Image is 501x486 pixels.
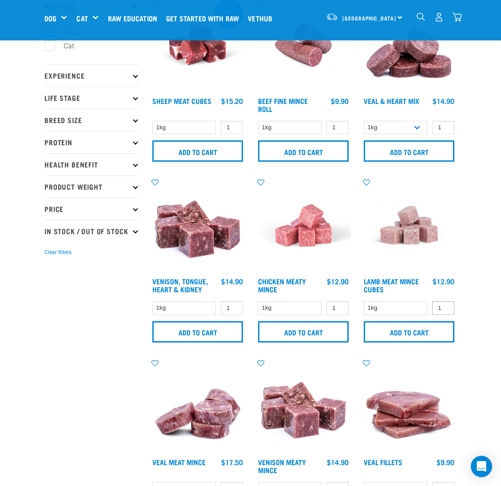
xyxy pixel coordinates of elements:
img: Lamb Meat Mince [362,178,457,273]
div: $14.90 [221,277,243,285]
span: [GEOGRAPHIC_DATA] [342,16,396,20]
p: Product Weight [44,175,139,198]
img: Pile Of Cubed Venison Tongue Mix For Pets [150,178,245,273]
a: Raw Education [106,0,164,36]
input: 1 [432,121,454,135]
input: 1 [326,301,349,315]
input: 1 [432,301,454,315]
a: Sheep Meat Cubes [152,99,211,103]
input: Add to cart [364,321,454,343]
div: $9.90 [331,97,349,105]
img: 1160 Veal Meat Mince Medallions 01 [150,359,245,454]
div: $9.90 [437,458,454,466]
label: Cat [49,40,78,52]
input: 1 [221,301,243,315]
img: van-moving.png [326,13,338,21]
p: Experience [44,64,139,87]
p: Health Benefit [44,153,139,175]
p: Life Stage [44,87,139,109]
input: 1 [221,121,243,135]
img: Stack Of Raw Veal Fillets [362,359,457,454]
div: $12.90 [433,277,454,285]
a: Veal & Heart Mix [364,99,419,103]
p: Breed Size [44,109,139,131]
div: Open Intercom Messenger [471,456,492,477]
div: $14.90 [433,97,454,105]
img: home-icon-1@2x.png [417,12,425,21]
p: In Stock / Out Of Stock [44,220,139,242]
input: Add to cart [152,321,243,343]
img: home-icon@2x.png [453,12,462,22]
a: Dog [44,13,56,24]
input: Add to cart [258,321,349,343]
div: $15.20 [221,97,243,105]
input: Add to cart [364,140,454,162]
a: Chicken Meaty Mince [258,279,306,291]
a: Beef Fine Mince Roll [258,99,308,111]
div: $17.50 [221,458,243,466]
a: Lamb Meat Mince Cubes [364,279,419,291]
p: Price [44,198,139,220]
input: Add to cart [152,140,243,162]
a: Veal Meat Mince [152,460,206,464]
div: $12.90 [327,277,349,285]
img: user.png [434,12,444,22]
a: Cat [76,13,87,24]
input: Add to cart [258,140,349,162]
div: $14.90 [327,458,349,466]
p: Protein [44,131,139,153]
button: Clear filters [44,248,72,256]
a: Get started with Raw [164,0,246,36]
a: Venison, Tongue, Heart & Kidney [152,279,208,291]
a: Vethub [246,0,279,36]
input: 1 [326,121,349,135]
a: Venison Meaty Mince [258,460,306,472]
img: Chicken Meaty Mince [256,178,351,273]
img: 1117 Venison Meat Mince 01 [256,359,351,454]
a: Veal Fillets [364,460,402,464]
